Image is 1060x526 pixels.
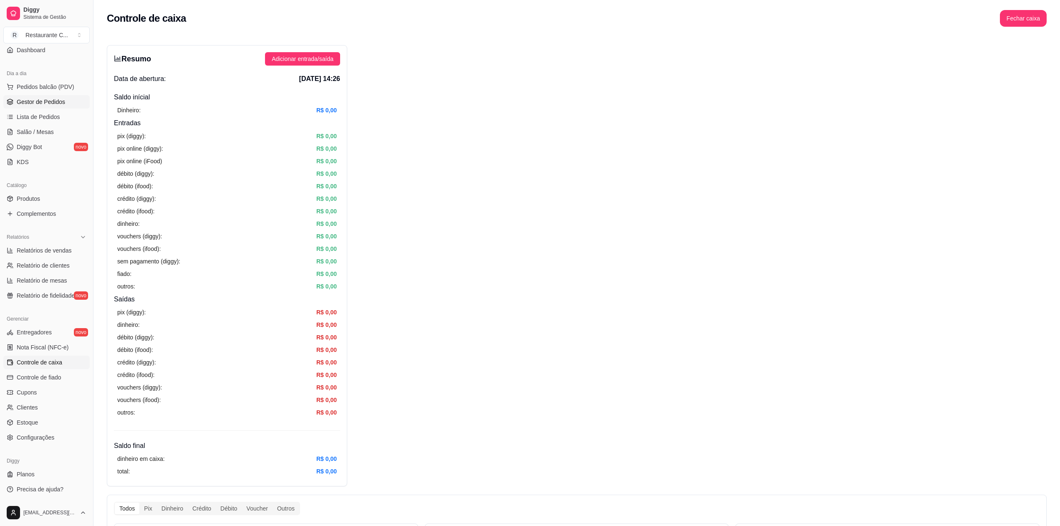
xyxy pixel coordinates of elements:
[107,12,186,25] h2: Controle de caixa
[3,259,90,272] a: Relatório de clientes
[17,328,52,336] span: Entregadores
[17,195,40,203] span: Produtos
[117,131,146,141] article: pix (diggy):
[23,14,86,20] span: Sistema de Gestão
[157,503,188,514] div: Dinheiro
[316,320,337,329] article: R$ 0,00
[17,418,38,427] span: Estoque
[17,485,63,493] span: Precisa de ajuda?
[17,373,61,382] span: Controle de fiado
[3,207,90,220] a: Complementos
[3,95,90,109] a: Gestor de Pedidos
[316,383,337,392] article: R$ 0,00
[3,140,90,154] a: Diggy Botnovo
[117,395,161,405] article: vouchers (ifood):
[316,345,337,354] article: R$ 0,00
[316,269,337,278] article: R$ 0,00
[3,503,90,523] button: [EMAIL_ADDRESS][DOMAIN_NAME]
[117,106,141,115] article: Dinheiro:
[316,207,337,216] article: R$ 0,00
[3,244,90,257] a: Relatórios de vendas
[3,80,90,94] button: Pedidos balcão (PDV)
[316,157,337,166] article: R$ 0,00
[3,341,90,354] a: Nota Fiscal (NFC-e)
[117,169,154,178] article: débito (diggy):
[117,320,140,329] article: dinheiro:
[117,269,131,278] article: fiado:
[316,333,337,342] article: R$ 0,00
[3,371,90,384] a: Controle de fiado
[17,291,75,300] span: Relatório de fidelidade
[17,388,37,397] span: Cupons
[117,308,146,317] article: pix (diggy):
[3,43,90,57] a: Dashboard
[3,468,90,481] a: Planos
[188,503,216,514] div: Crédito
[7,234,29,240] span: Relatórios
[17,246,72,255] span: Relatórios de vendas
[3,454,90,468] div: Diggy
[117,194,156,203] article: crédito (diggy):
[316,454,337,463] article: R$ 0,00
[316,467,337,476] article: R$ 0,00
[114,118,340,128] h4: Entradas
[3,401,90,414] a: Clientes
[3,179,90,192] div: Catálogo
[316,395,337,405] article: R$ 0,00
[117,182,153,191] article: débito (ifood):
[17,261,70,270] span: Relatório de clientes
[316,370,337,379] article: R$ 0,00
[115,503,139,514] div: Todos
[3,416,90,429] a: Estoque
[316,408,337,417] article: R$ 0,00
[316,219,337,228] article: R$ 0,00
[17,403,38,412] span: Clientes
[3,431,90,444] a: Configurações
[316,194,337,203] article: R$ 0,00
[117,358,156,367] article: crédito (diggy):
[117,333,154,342] article: débito (diggy):
[17,343,68,352] span: Nota Fiscal (NFC-e)
[114,92,340,102] h4: Saldo inícial
[117,345,153,354] article: débito (ifood):
[316,144,337,153] article: R$ 0,00
[316,182,337,191] article: R$ 0,00
[114,441,340,451] h4: Saldo final
[3,192,90,205] a: Produtos
[17,128,54,136] span: Salão / Mesas
[117,257,180,266] article: sem pagamento (diggy):
[3,289,90,302] a: Relatório de fidelidadenovo
[265,52,340,66] button: Adicionar entrada/saída
[3,67,90,80] div: Dia a dia
[299,74,340,84] span: [DATE] 14:26
[114,55,121,62] span: bar-chart
[117,232,162,241] article: vouchers (diggy):
[17,276,67,285] span: Relatório de mesas
[117,282,135,291] article: outros:
[17,113,60,121] span: Lista de Pedidos
[117,157,162,166] article: pix online (iFood)
[316,131,337,141] article: R$ 0,00
[316,232,337,241] article: R$ 0,00
[316,106,337,115] article: R$ 0,00
[242,503,273,514] div: Voucher
[316,308,337,317] article: R$ 0,00
[117,244,161,253] article: vouchers (ifood):
[316,282,337,291] article: R$ 0,00
[316,169,337,178] article: R$ 0,00
[273,503,299,514] div: Outros
[17,143,42,151] span: Diggy Bot
[3,3,90,23] a: DiggySistema de Gestão
[3,125,90,139] a: Salão / Mesas
[17,46,45,54] span: Dashboard
[117,144,163,153] article: pix online (diggy):
[3,483,90,496] a: Precisa de ajuda?
[3,312,90,326] div: Gerenciar
[17,433,54,442] span: Configurações
[3,274,90,287] a: Relatório de mesas
[23,509,76,516] span: [EMAIL_ADDRESS][DOMAIN_NAME]
[17,470,35,478] span: Planos
[3,386,90,399] a: Cupons
[316,358,337,367] article: R$ 0,00
[23,6,86,14] span: Diggy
